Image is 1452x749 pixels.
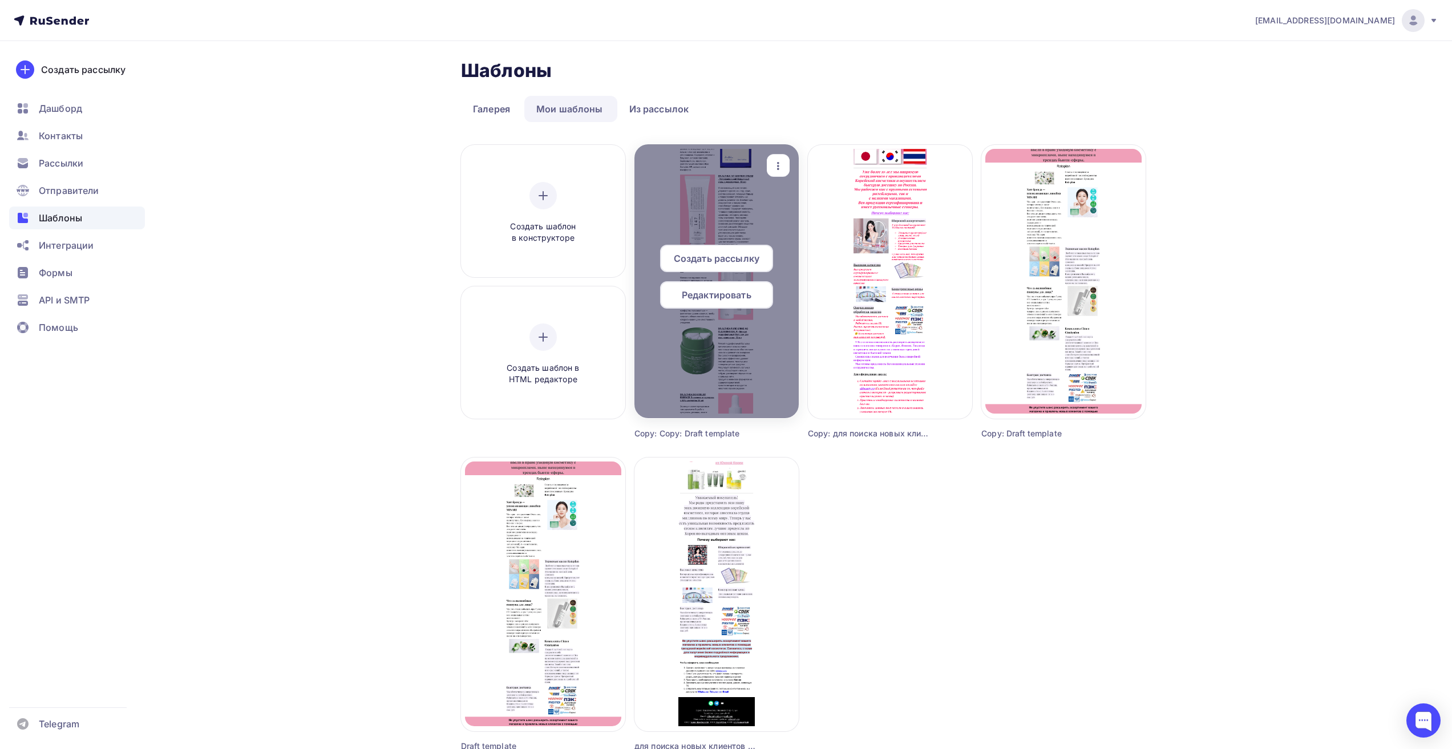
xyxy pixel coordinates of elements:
[1255,9,1438,32] a: [EMAIL_ADDRESS][DOMAIN_NAME]
[981,428,1105,439] div: Copy: Draft template
[39,717,79,731] span: Telegram
[39,321,78,334] span: Помощь
[9,261,145,284] a: Формы
[634,428,758,439] div: Copy: Copy: Draft template
[489,221,597,244] span: Создать шаблон в конструкторе
[39,211,82,225] span: Шаблоны
[674,252,759,265] span: Создать рассылку
[9,179,145,202] a: Отправители
[39,266,72,280] span: Формы
[808,428,931,439] div: Copy: для поиска новых клиентов [DATE]
[617,96,701,122] a: Из рассылок
[39,102,82,115] span: Дашборд
[9,124,145,147] a: Контакты
[41,63,126,76] div: Создать рассылку
[461,59,552,82] h2: Шаблоны
[9,97,145,120] a: Дашборд
[9,207,145,229] a: Шаблоны
[39,238,94,252] span: Интеграции
[39,129,83,143] span: Контакты
[461,96,522,122] a: Галерея
[1255,15,1395,26] span: [EMAIL_ADDRESS][DOMAIN_NAME]
[524,96,615,122] a: Мои шаблоны
[39,184,99,197] span: Отправители
[39,293,90,307] span: API и SMTP
[39,156,83,170] span: Рассылки
[9,152,145,175] a: Рассылки
[682,288,751,302] span: Редактировать
[489,362,597,386] span: Создать шаблон в HTML редакторе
